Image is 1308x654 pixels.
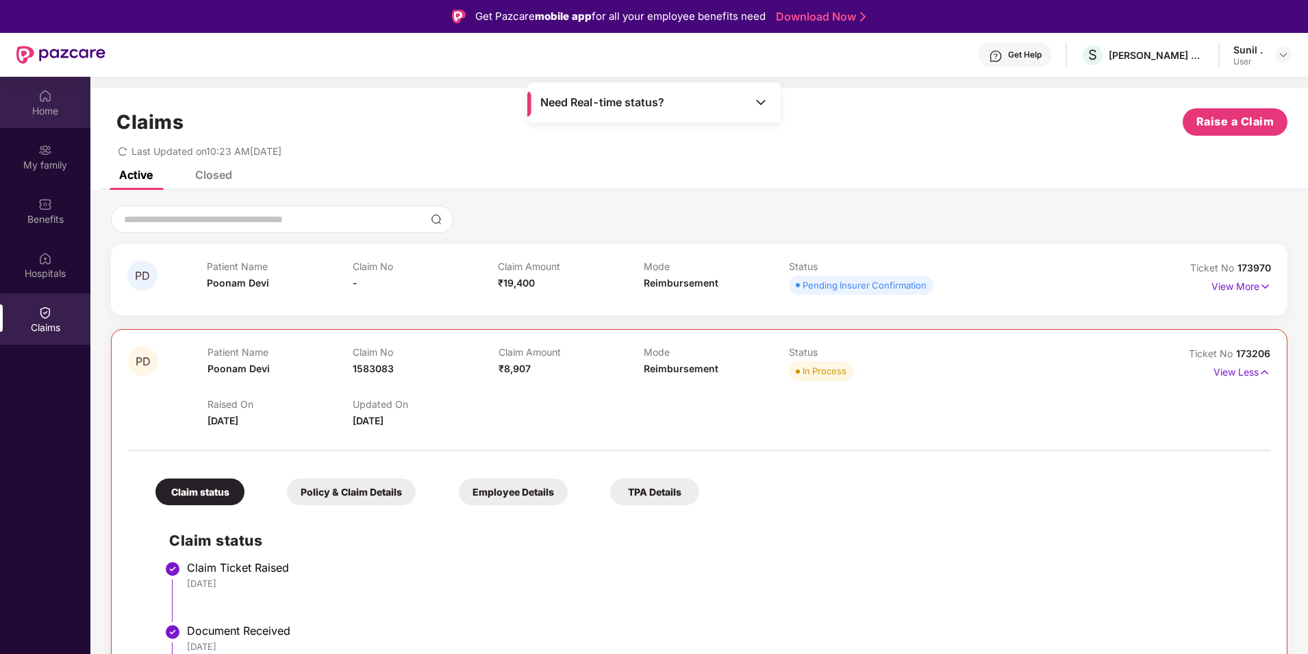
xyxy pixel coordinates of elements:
[1189,348,1236,359] span: Ticket No
[207,363,270,374] span: Poonam Devi
[38,89,52,103] img: svg+xml;base64,PHN2ZyBpZD0iSG9tZSIgeG1sbnM9Imh0dHA6Ly93d3cudzMub3JnLzIwMDAvc3ZnIiB3aWR0aD0iMjAiIG...
[207,398,353,410] p: Raised On
[131,145,281,157] span: Last Updated on 10:23 AM[DATE]
[38,252,52,265] img: svg+xml;base64,PHN2ZyBpZD0iSG9zcGl0YWxzIiB4bWxucz0iaHR0cDovL3d3dy53My5vcmcvMjAwMC9zdmciIHdpZHRoPS...
[38,197,52,211] img: svg+xml;base64,PHN2ZyBpZD0iQmVuZWZpdHMiIHhtbG5zPSJodHRwOi8vd3d3LnczLm9yZy8yMDAwL3N2ZyIgd2lkdGg9Ij...
[540,95,664,110] span: Need Real-time status?
[499,363,531,374] span: ₹8,907
[353,398,498,410] p: Updated On
[16,46,105,64] img: New Pazcare Logo
[207,346,353,358] p: Patient Name
[776,10,861,24] a: Download Now
[803,364,846,378] div: In Process
[789,261,935,272] p: Status
[1237,262,1271,274] span: 173970
[475,8,766,25] div: Get Pazcare for all your employee benefits need
[452,10,466,23] img: Logo
[644,261,790,272] p: Mode
[644,277,718,289] span: Reimbursement
[498,261,644,272] p: Claim Amount
[353,261,499,272] p: Claim No
[195,168,232,182] div: Closed
[187,561,1257,574] div: Claim Ticket Raised
[353,415,383,426] span: [DATE]
[803,278,927,292] div: Pending Insurer Confirmation
[119,168,153,182] div: Active
[353,277,357,289] span: -
[754,95,768,109] img: Toggle Icon
[136,356,151,367] span: PD
[789,346,934,358] p: Status
[164,561,181,577] img: svg+xml;base64,PHN2ZyBpZD0iU3RlcC1Eb25lLTMyeDMyIiB4bWxucz0iaHR0cDovL3d3dy53My5vcmcvMjAwMC9zdmciIH...
[1236,348,1270,359] span: 173206
[1196,113,1274,130] span: Raise a Claim
[1183,108,1287,136] button: Raise a Claim
[610,479,699,505] div: TPA Details
[1190,262,1237,274] span: Ticket No
[644,346,789,358] p: Mode
[1213,361,1270,380] p: View Less
[187,640,1257,653] div: [DATE]
[187,624,1257,638] div: Document Received
[1109,49,1205,62] div: [PERSON_NAME] CONSULTANTS P LTD
[116,110,184,134] h1: Claims
[207,415,238,426] span: [DATE]
[989,49,1003,63] img: svg+xml;base64,PHN2ZyBpZD0iSGVscC0zMngzMiIgeG1sbnM9Imh0dHA6Ly93d3cudzMub3JnLzIwMDAvc3ZnIiB3aWR0aD...
[164,624,181,640] img: svg+xml;base64,PHN2ZyBpZD0iU3RlcC1Eb25lLTMyeDMyIiB4bWxucz0iaHR0cDovL3d3dy53My5vcmcvMjAwMC9zdmciIH...
[498,277,535,289] span: ₹19,400
[1211,276,1271,294] p: View More
[155,479,244,505] div: Claim status
[535,10,592,23] strong: mobile app
[431,214,442,225] img: svg+xml;base64,PHN2ZyBpZD0iU2VhcmNoLTMyeDMyIiB4bWxucz0iaHR0cDovL3d3dy53My5vcmcvMjAwMC9zdmciIHdpZH...
[459,479,568,505] div: Employee Details
[1233,43,1263,56] div: Sunil .
[207,277,269,289] span: Poonam Devi
[1259,365,1270,380] img: svg+xml;base64,PHN2ZyB4bWxucz0iaHR0cDovL3d3dy53My5vcmcvMjAwMC9zdmciIHdpZHRoPSIxNyIgaGVpZ2h0PSIxNy...
[860,10,866,24] img: Stroke
[1259,279,1271,294] img: svg+xml;base64,PHN2ZyB4bWxucz0iaHR0cDovL3d3dy53My5vcmcvMjAwMC9zdmciIHdpZHRoPSIxNyIgaGVpZ2h0PSIxNy...
[353,346,498,358] p: Claim No
[38,143,52,157] img: svg+xml;base64,PHN2ZyB3aWR0aD0iMjAiIGhlaWdodD0iMjAiIHZpZXdCb3g9IjAgMCAyMCAyMCIgZmlsbD0ibm9uZSIgeG...
[207,261,353,272] p: Patient Name
[169,529,1257,552] h2: Claim status
[499,346,644,358] p: Claim Amount
[353,363,394,374] span: 1583083
[1008,49,1042,60] div: Get Help
[1278,49,1289,60] img: svg+xml;base64,PHN2ZyBpZD0iRHJvcGRvd24tMzJ4MzIiIHhtbG5zPSJodHRwOi8vd3d3LnczLm9yZy8yMDAwL3N2ZyIgd2...
[187,577,1257,590] div: [DATE]
[287,479,416,505] div: Policy & Claim Details
[135,270,150,282] span: PD
[644,363,718,374] span: Reimbursement
[1088,47,1097,63] span: S
[118,145,127,157] span: redo
[1233,56,1263,67] div: User
[38,306,52,319] img: svg+xml;base64,PHN2ZyBpZD0iQ2xhaW0iIHhtbG5zPSJodHRwOi8vd3d3LnczLm9yZy8yMDAwL3N2ZyIgd2lkdGg9IjIwIi...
